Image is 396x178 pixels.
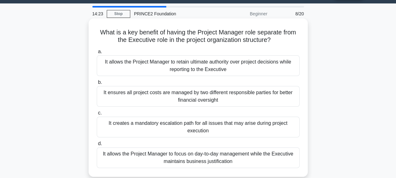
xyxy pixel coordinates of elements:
[98,79,102,85] span: b.
[89,8,107,20] div: 14:23
[97,55,300,76] div: It allows the Project Manager to retain ultimate authority over project decisions while reporting...
[98,49,102,54] span: a.
[97,86,300,107] div: It ensures all project costs are managed by two different responsible parties for better financia...
[98,141,102,146] span: d.
[96,28,300,44] h5: What is a key benefit of having the Project Manager role separate from the Executive role in the ...
[97,117,300,137] div: It creates a mandatory escalation path for all issues that may arise during project execution
[98,110,102,115] span: c.
[130,8,216,20] div: PRINCE2 Foundation
[216,8,271,20] div: Beginner
[271,8,308,20] div: 8/20
[97,147,300,168] div: It allows the Project Manager to focus on day-to-day management while the Executive maintains bus...
[107,10,130,18] a: Stop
